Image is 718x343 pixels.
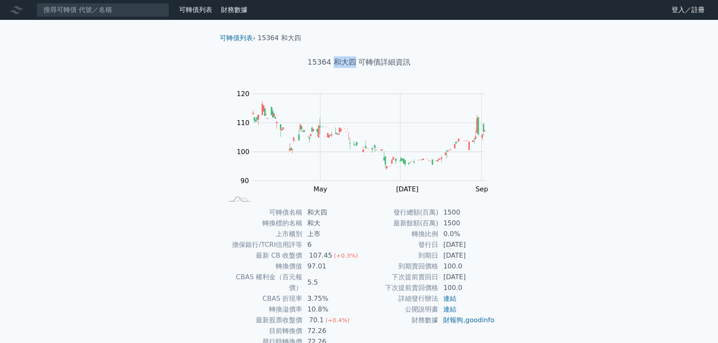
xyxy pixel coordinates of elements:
[223,261,302,272] td: 轉換價值
[302,207,359,218] td: 和大四
[302,326,359,336] td: 72.26
[359,218,438,229] td: 最新餘額(百萬)
[359,229,438,239] td: 轉換比例
[443,295,456,302] a: 連結
[302,239,359,250] td: 6
[475,185,488,193] tspan: Sep
[302,261,359,272] td: 97.01
[359,304,438,315] td: 公開說明書
[438,283,495,293] td: 100.0
[258,33,301,43] li: 15364 和大四
[396,185,418,193] tspan: [DATE]
[443,305,456,313] a: 連結
[307,315,325,326] div: 70.1
[302,272,359,293] td: 5.5
[334,252,358,259] span: (+0.3%)
[237,90,250,98] tspan: 120
[465,316,494,324] a: goodinfo
[223,229,302,239] td: 上市櫃別
[221,6,247,14] a: 財務數據
[223,207,302,218] td: 可轉債名稱
[220,33,255,43] li: ›
[223,239,302,250] td: 擔保銀行/TCRI信用評等
[438,239,495,250] td: [DATE]
[223,250,302,261] td: 最新 CB 收盤價
[438,315,495,326] td: ,
[438,272,495,283] td: [DATE]
[36,3,169,17] input: 搜尋可轉債 代號／名稱
[302,229,359,239] td: 上市
[438,218,495,229] td: 1500
[359,283,438,293] td: 下次提前賣回價格
[240,177,249,185] tspan: 90
[359,293,438,304] td: 詳細發行辦法
[359,250,438,261] td: 到期日
[438,261,495,272] td: 100.0
[359,207,438,218] td: 發行總額(百萬)
[223,304,302,315] td: 轉換溢價率
[438,229,495,239] td: 0.0%
[359,239,438,250] td: 發行日
[443,316,463,324] a: 財報狗
[223,293,302,304] td: CBAS 折現率
[302,218,359,229] td: 和大
[307,250,334,261] div: 107.45
[359,261,438,272] td: 到期賣回價格
[359,315,438,326] td: 財務數據
[302,304,359,315] td: 10.8%
[220,34,253,42] a: 可轉債列表
[223,272,302,293] td: CBAS 權利金（百元報價）
[438,207,495,218] td: 1500
[232,90,497,210] g: Chart
[223,218,302,229] td: 轉換標的名稱
[237,148,250,156] tspan: 100
[223,315,302,326] td: 最新股票收盤價
[313,185,327,193] tspan: May
[223,326,302,336] td: 目前轉換價
[302,293,359,304] td: 3.75%
[237,119,250,127] tspan: 110
[213,56,505,68] h1: 15364 和大四 可轉債詳細資訊
[179,6,212,14] a: 可轉債列表
[359,272,438,283] td: 下次提前賣回日
[665,3,711,17] a: 登入／註冊
[438,250,495,261] td: [DATE]
[325,317,349,324] span: (+0.4%)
